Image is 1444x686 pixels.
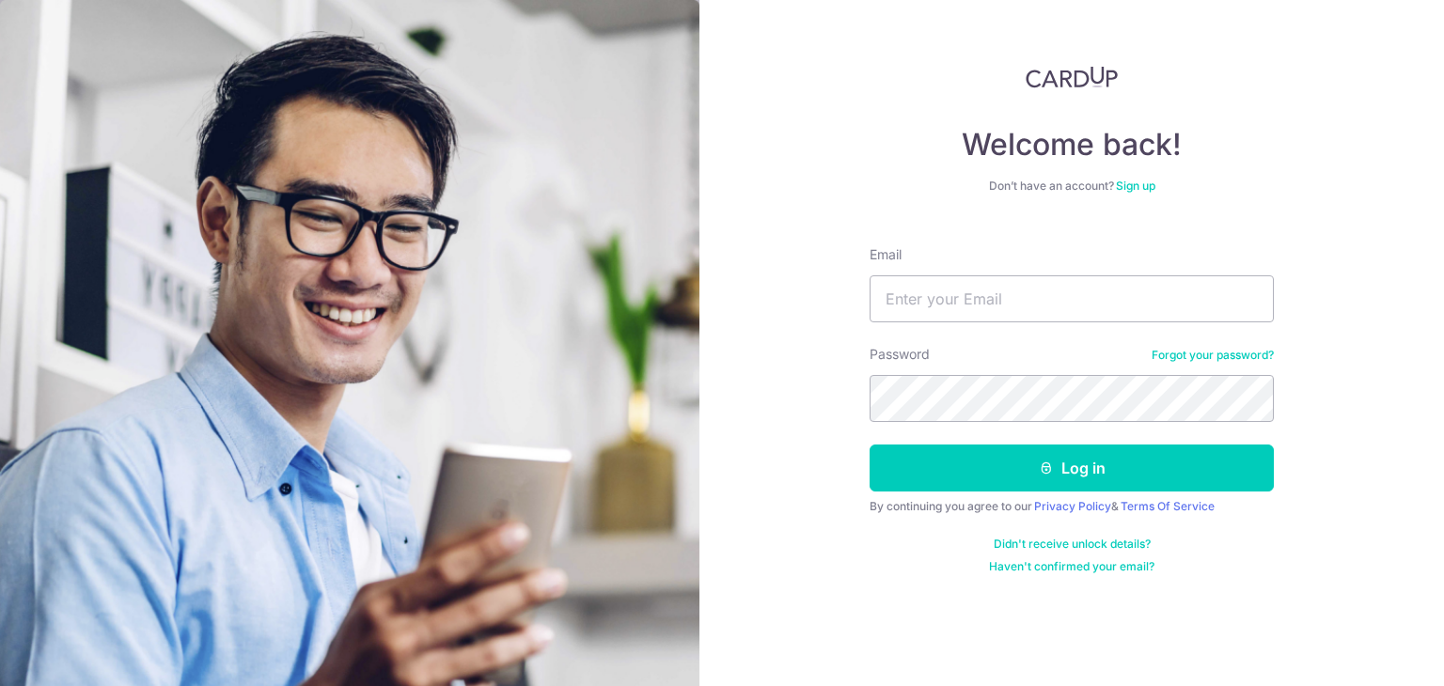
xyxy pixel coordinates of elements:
[870,499,1274,514] div: By continuing you agree to our &
[870,126,1274,164] h4: Welcome back!
[1121,499,1215,513] a: Terms Of Service
[1034,499,1111,513] a: Privacy Policy
[994,537,1151,552] a: Didn't receive unlock details?
[1152,348,1274,363] a: Forgot your password?
[870,179,1274,194] div: Don’t have an account?
[1116,179,1155,193] a: Sign up
[870,245,902,264] label: Email
[870,345,930,364] label: Password
[870,444,1274,491] button: Log in
[989,559,1154,574] a: Haven't confirmed your email?
[870,275,1274,322] input: Enter your Email
[1026,66,1118,88] img: CardUp Logo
